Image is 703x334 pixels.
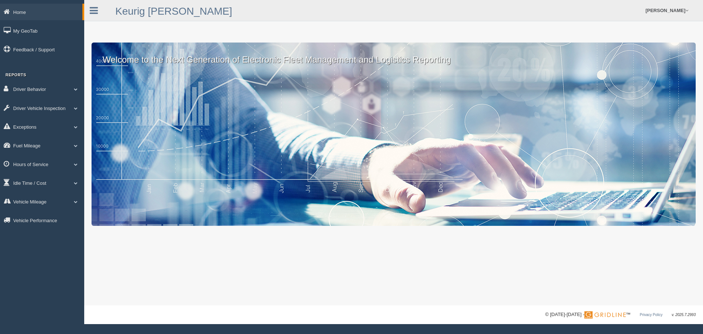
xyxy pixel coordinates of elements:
[672,313,696,317] span: v. 2025.7.2993
[115,5,232,17] a: Keurig [PERSON_NAME]
[92,43,696,66] p: Welcome to the Next Generation of Electronic Fleet Management and Logistics Reporting
[545,311,696,319] div: © [DATE]-[DATE] - ™
[584,311,626,319] img: Gridline
[640,313,662,317] a: Privacy Policy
